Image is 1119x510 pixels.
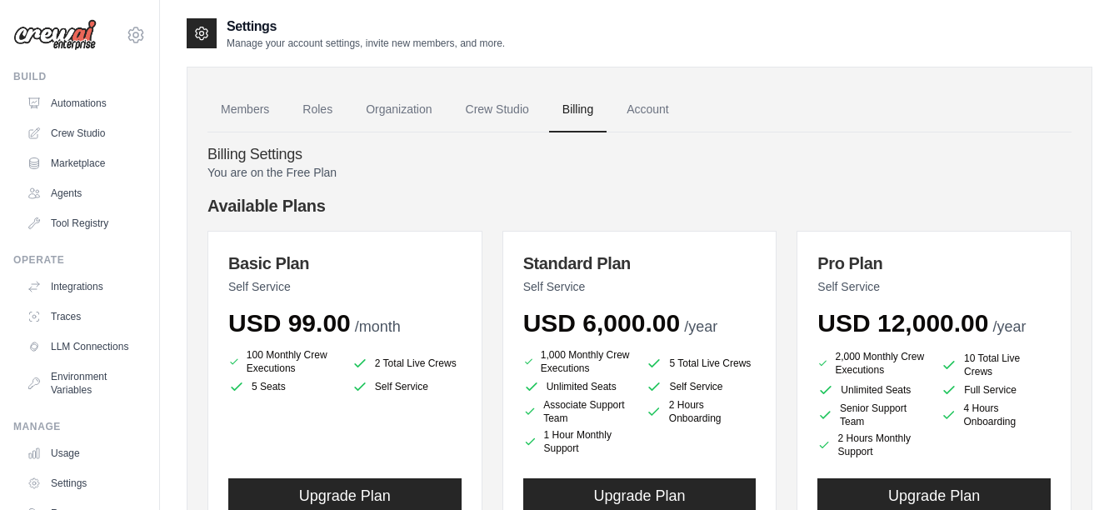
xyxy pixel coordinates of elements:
span: USD 12,000.00 [817,309,988,337]
span: /year [684,318,717,335]
a: Agents [20,180,146,207]
span: /month [355,318,401,335]
a: Crew Studio [20,120,146,147]
span: /year [992,318,1026,335]
li: 10 Total Live Crews [941,352,1051,378]
div: Build [13,70,146,83]
li: Unlimited Seats [523,378,633,395]
a: Integrations [20,273,146,300]
h3: Basic Plan [228,252,462,275]
img: Logo [13,19,97,51]
li: 2,000 Monthly Crew Executions [817,348,927,378]
li: Associate Support Team [523,398,633,425]
li: 2 Hours Monthly Support [817,432,927,458]
span: USD 6,000.00 [523,309,680,337]
li: Self Service [352,378,462,395]
span: USD 99.00 [228,309,351,337]
a: Crew Studio [452,87,542,132]
h3: Standard Plan [523,252,757,275]
p: Manage your account settings, invite new members, and more. [227,37,505,50]
p: Self Service [523,278,757,295]
a: Roles [289,87,346,132]
li: 5 Seats [228,378,338,395]
div: Manage [13,420,146,433]
a: Automations [20,90,146,117]
a: Usage [20,440,146,467]
li: 4 Hours Onboarding [941,402,1051,428]
div: Operate [13,253,146,267]
p: Self Service [817,278,1051,295]
li: Self Service [646,378,756,395]
li: Unlimited Seats [817,382,927,398]
a: Organization [352,87,445,132]
h4: Available Plans [207,194,1072,217]
li: 2 Total Live Crews [352,352,462,375]
li: 5 Total Live Crews [646,352,756,375]
h3: Pro Plan [817,252,1051,275]
li: 1 Hour Monthly Support [523,428,633,455]
a: Traces [20,303,146,330]
p: You are on the Free Plan [207,164,1072,181]
p: Self Service [228,278,462,295]
h2: Settings [227,17,505,37]
a: Settings [20,470,146,497]
a: Account [613,87,682,132]
a: Tool Registry [20,210,146,237]
a: Members [207,87,282,132]
a: Billing [549,87,607,132]
a: Environment Variables [20,363,146,403]
a: LLM Connections [20,333,146,360]
li: 100 Monthly Crew Executions [228,348,338,375]
li: 2 Hours Onboarding [646,398,756,425]
li: Senior Support Team [817,402,927,428]
h4: Billing Settings [207,146,1072,164]
li: Full Service [941,382,1051,398]
a: Marketplace [20,150,146,177]
li: 1,000 Monthly Crew Executions [523,348,633,375]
